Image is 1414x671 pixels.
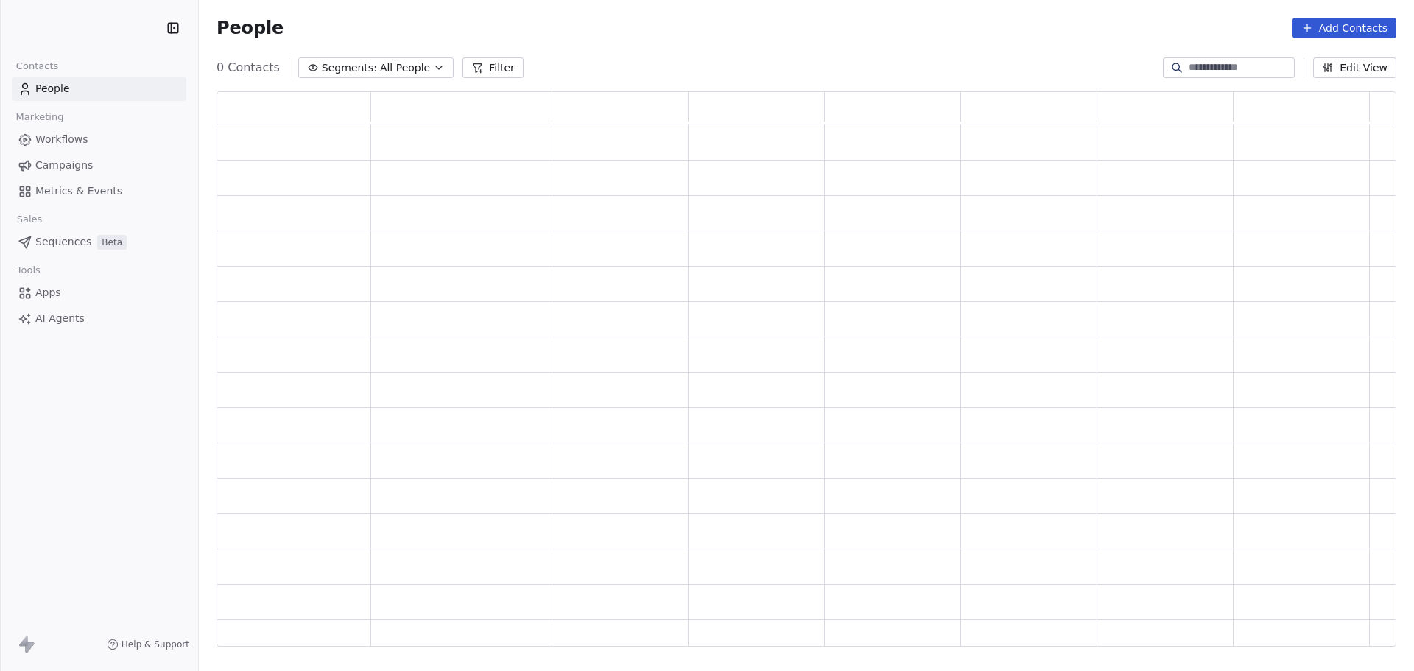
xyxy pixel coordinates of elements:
span: All People [380,60,430,76]
a: Help & Support [107,639,189,650]
a: Apps [12,281,186,305]
span: Campaigns [35,158,93,173]
span: Sequences [35,234,91,250]
button: Edit View [1313,57,1396,78]
button: Add Contacts [1292,18,1396,38]
a: Campaigns [12,153,186,178]
a: SequencesBeta [12,230,186,254]
button: Filter [462,57,524,78]
span: Tools [10,259,46,281]
span: Metrics & Events [35,183,122,199]
span: Beta [97,235,127,250]
span: AI Agents [35,311,85,326]
span: People [35,81,70,96]
span: Marketing [10,106,70,128]
span: Sales [10,208,49,231]
span: Workflows [35,132,88,147]
span: Segments: [322,60,377,76]
a: Metrics & Events [12,179,186,203]
span: People [217,17,284,39]
a: People [12,77,186,101]
a: Workflows [12,127,186,152]
span: Contacts [10,55,65,77]
span: Help & Support [122,639,189,650]
a: AI Agents [12,306,186,331]
span: 0 Contacts [217,59,280,77]
span: Apps [35,285,61,301]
